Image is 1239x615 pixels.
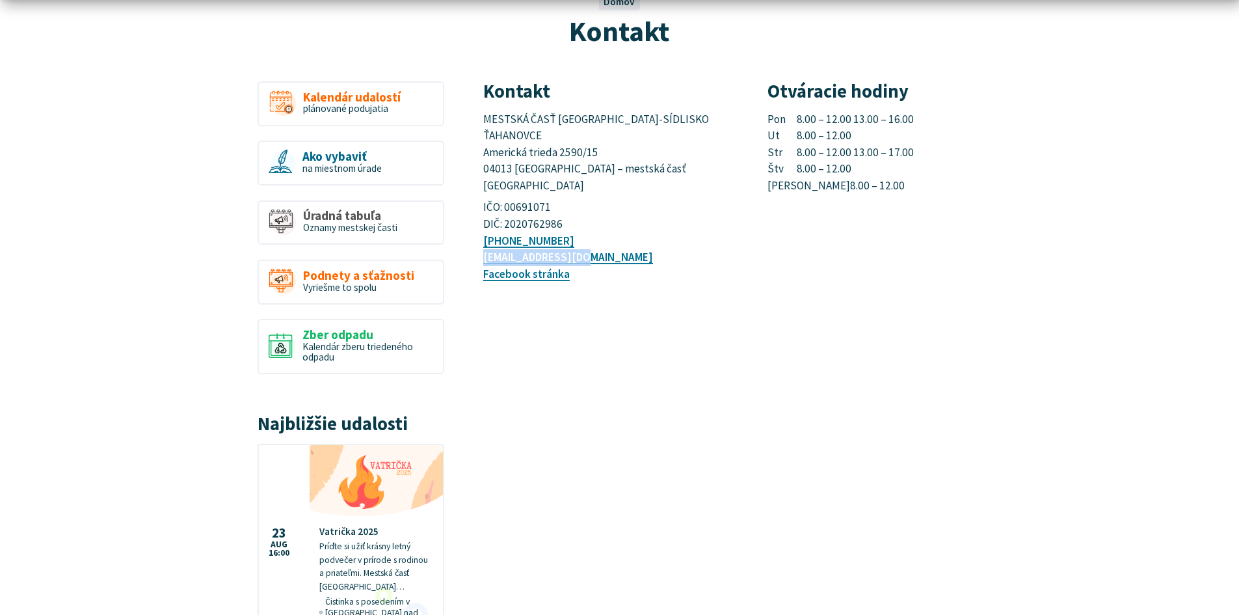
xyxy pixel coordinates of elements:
[303,102,388,115] span: plánované podujatia
[258,414,444,434] h3: Najbližšie udalosti
[319,526,433,538] h4: Vatrička 2025
[258,141,444,185] a: Ako vybaviť na miestnom úrade
[767,161,797,178] span: Štv
[303,281,377,294] span: Vyriešme to spolu
[483,267,570,281] a: Facebook stránka
[767,111,1021,195] p: 8.00 – 12.00 13.00 – 16.00 8.00 – 12.00 8.00 – 12.00 13.00 – 17.00 8.00 – 12.00 8.00 – 12.00
[569,13,669,49] span: Kontakt
[483,250,653,264] a: [EMAIL_ADDRESS][DOMAIN_NAME]
[483,112,711,193] span: MESTSKÁ ČASŤ [GEOGRAPHIC_DATA]-SÍDLISKO ŤAHANOVCE Americká trieda 2590/15 04013 [GEOGRAPHIC_DATA]...
[483,234,574,248] a: [PHONE_NUMBER]
[483,81,737,102] h3: Kontakt
[303,221,397,234] span: Oznamy mestskej časti
[767,111,797,128] span: Pon
[767,144,797,161] span: Str
[258,200,444,245] a: Úradná tabuľa Oznamy mestskej časti
[303,90,401,104] span: Kalendár udalostí
[258,260,444,305] a: Podnety a sťažnosti Vyriešme to spolu
[319,540,433,594] p: Príďte si užiť krásny letný podvečer v prírode s rodinou a priateľmi. Mestská časť [GEOGRAPHIC_DA...
[258,81,444,126] a: Kalendár udalostí plánované podujatia
[269,540,289,549] span: aug
[258,319,444,374] a: Zber odpadu Kalendár zberu triedeného odpadu
[302,340,413,364] span: Kalendár zberu triedeného odpadu
[767,178,850,195] span: [PERSON_NAME]
[303,269,414,282] span: Podnety a sťažnosti
[302,150,382,163] span: Ako vybaviť
[767,81,1021,102] h3: Otváracie hodiny
[483,199,737,232] p: IČO: 00691071 DIČ: 2020762986
[767,128,797,144] span: Ut
[303,209,397,223] span: Úradná tabuľa
[269,549,289,558] span: 16:00
[302,162,382,174] span: na miestnom úrade
[302,328,433,342] span: Zber odpadu
[269,526,289,540] span: 23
